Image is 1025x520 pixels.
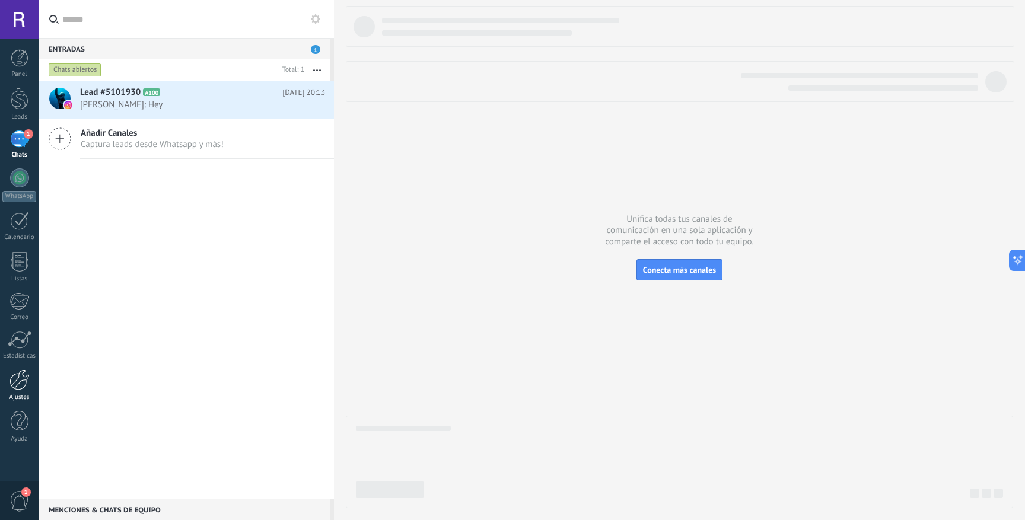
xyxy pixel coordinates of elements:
[2,314,37,321] div: Correo
[636,259,722,280] button: Conecta más canales
[80,99,303,110] span: [PERSON_NAME]: Hey
[311,45,320,54] span: 1
[24,129,33,139] span: 1
[643,264,716,275] span: Conecta más canales
[64,101,72,109] img: instagram.svg
[278,64,304,76] div: Total: 1
[143,88,160,96] span: A100
[81,139,224,150] span: Captura leads desde Whatsapp y más!
[39,499,330,520] div: Menciones & Chats de equipo
[49,63,101,77] div: Chats abiertos
[39,38,330,59] div: Entradas
[2,275,37,283] div: Listas
[2,435,37,443] div: Ayuda
[2,191,36,202] div: WhatsApp
[2,352,37,360] div: Estadísticas
[80,87,141,98] span: Lead #5101930
[81,127,224,139] span: Añadir Canales
[2,234,37,241] div: Calendario
[282,87,325,98] span: [DATE] 20:13
[21,487,31,497] span: 1
[2,151,37,159] div: Chats
[304,59,330,81] button: Más
[2,71,37,78] div: Panel
[39,81,334,119] a: Lead #5101930 A100 [DATE] 20:13 [PERSON_NAME]: Hey
[2,113,37,121] div: Leads
[2,394,37,401] div: Ajustes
